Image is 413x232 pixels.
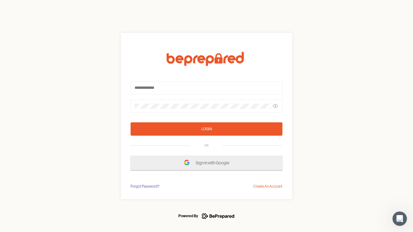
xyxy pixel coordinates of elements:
span: Sign In with Google [196,157,232,168]
button: Login [131,122,282,136]
div: Forgot Password? [131,183,159,189]
div: Powered By [178,212,198,220]
iframe: Intercom live chat [392,211,407,226]
div: Create An Account [253,183,282,189]
button: Sign In with Google [131,156,282,170]
div: OR [204,143,209,148]
div: Login [201,126,212,132]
